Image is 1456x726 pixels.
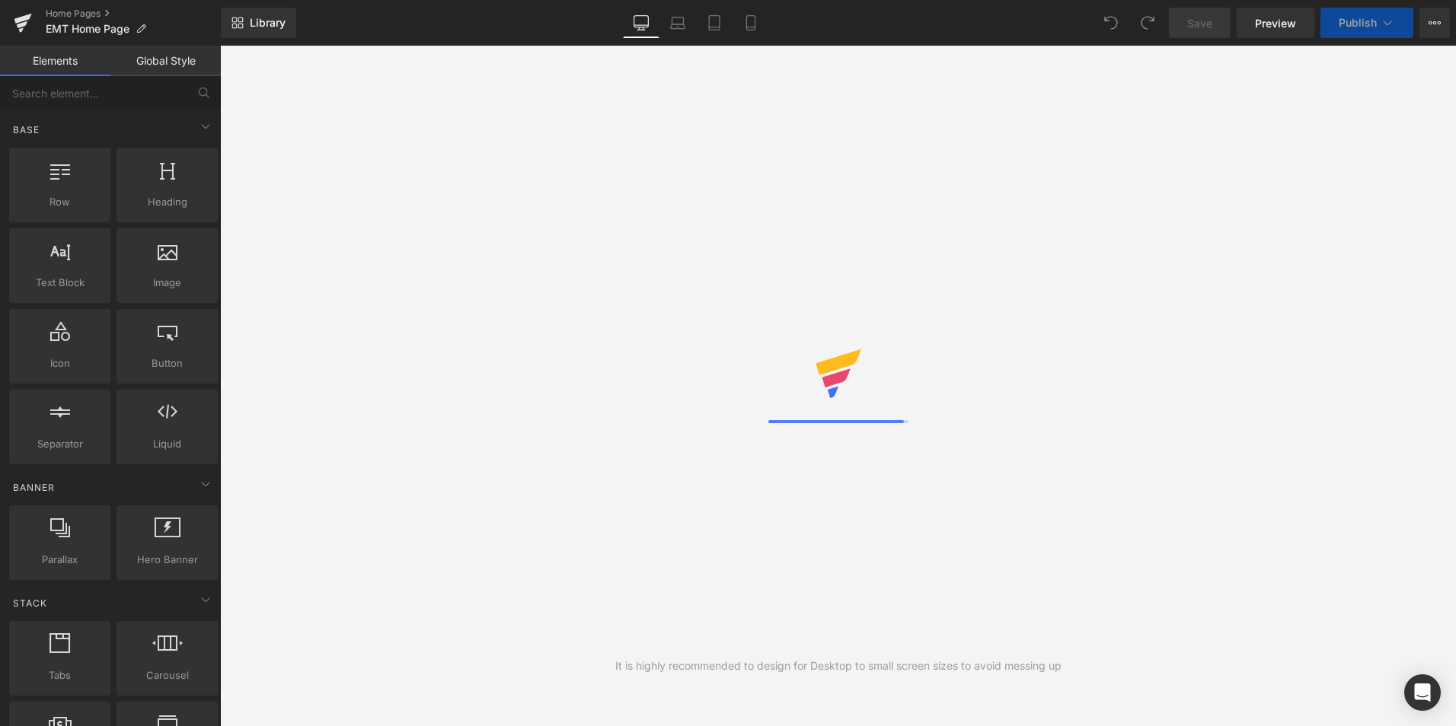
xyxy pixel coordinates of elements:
span: Heading [121,194,213,210]
span: Save [1187,15,1212,31]
a: New Library [221,8,296,38]
a: Tablet [696,8,733,38]
button: Publish [1320,8,1413,38]
span: Separator [14,436,106,452]
span: Carousel [121,667,213,683]
span: Parallax [14,552,106,568]
a: Global Style [110,46,221,76]
span: Image [121,275,213,291]
span: Tabs [14,667,106,683]
span: Preview [1255,15,1296,31]
span: Banner [11,480,56,495]
span: Library [250,16,286,30]
span: Base [11,123,41,137]
span: EMT Home Page [46,23,129,35]
button: Redo [1132,8,1163,38]
a: Home Pages [46,8,221,20]
span: Publish [1339,17,1377,29]
span: Hero Banner [121,552,213,568]
span: Row [14,194,106,210]
span: Button [121,355,213,371]
span: Stack [11,596,49,610]
a: Mobile [733,8,769,38]
a: Laptop [659,8,696,38]
span: Text Block [14,275,106,291]
div: Open Intercom Messenger [1404,674,1441,711]
button: More [1419,8,1450,38]
button: Undo [1096,8,1126,38]
a: Preview [1237,8,1314,38]
span: Liquid [121,436,213,452]
a: Desktop [623,8,659,38]
span: Icon [14,355,106,371]
div: It is highly recommended to design for Desktop to small screen sizes to avoid messing up [615,658,1062,674]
